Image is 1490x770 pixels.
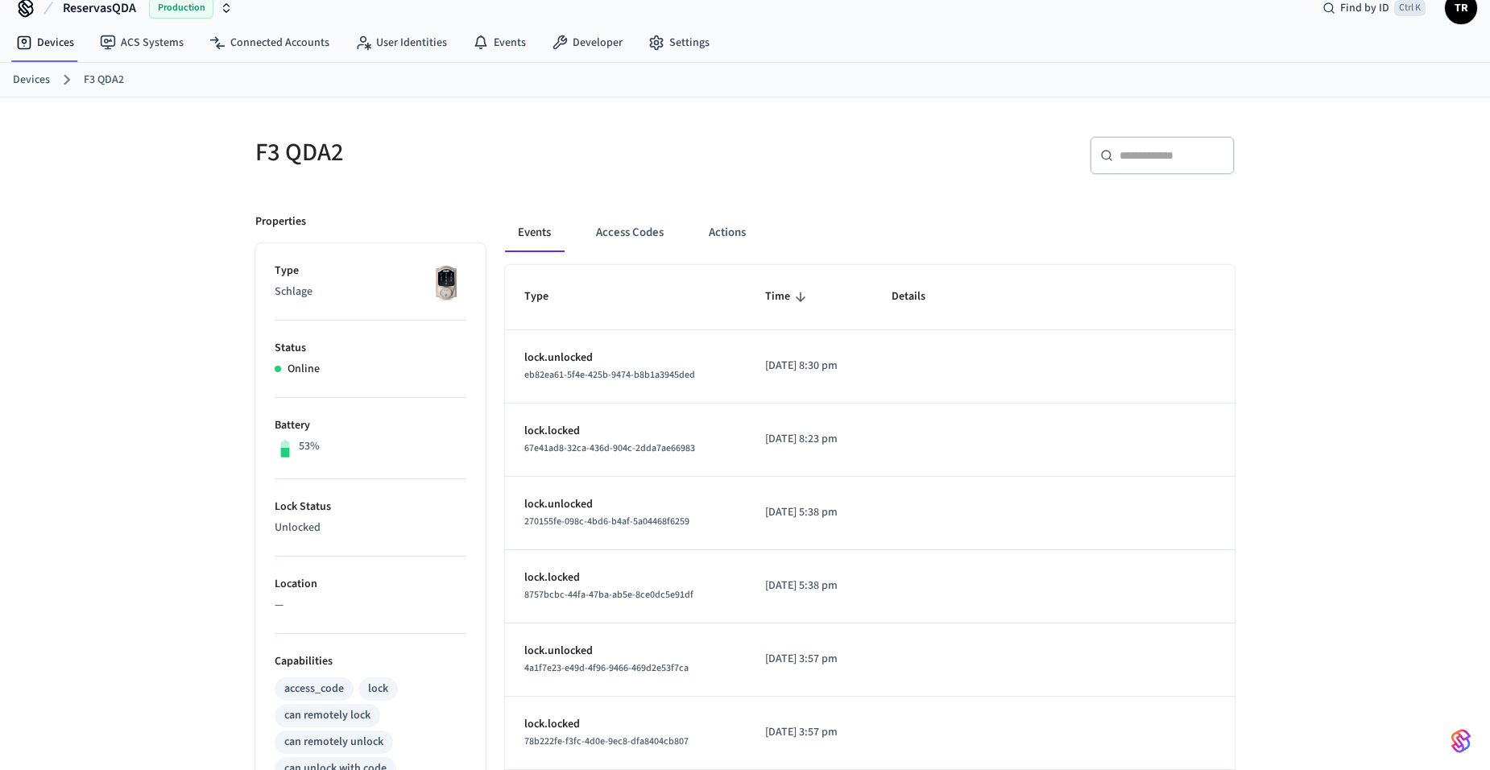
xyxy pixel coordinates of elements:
p: Unlocked [275,520,466,536]
p: [DATE] 5:38 pm [765,577,853,594]
span: 78b222fe-f3fc-4d0e-9ec8-dfa8404cb807 [524,735,689,748]
p: [DATE] 8:23 pm [765,431,853,448]
button: Actions [696,213,759,252]
div: ant example [505,213,1235,252]
a: Developer [539,28,635,57]
h5: F3 QDA2 [255,136,735,169]
p: Lock Status [275,499,466,515]
p: lock.unlocked [524,350,726,366]
p: lock.unlocked [524,496,726,513]
span: 270155fe-098c-4bd6-b4af-5a04468f6259 [524,515,689,528]
a: F3 QDA2 [84,72,124,89]
p: Type [275,263,466,279]
img: SeamLogoGradient.69752ec5.svg [1451,728,1471,754]
p: — [275,597,466,614]
p: [DATE] 8:30 pm [765,358,853,375]
button: Access Codes [583,213,677,252]
span: eb82ea61-5f4e-425b-9474-b8b1a3945ded [524,368,695,382]
span: 4a1f7e23-e49d-4f96-9466-469d2e53f7ca [524,661,689,675]
div: lock [368,681,388,698]
p: Schlage [275,284,466,300]
span: Details [892,284,946,309]
a: ACS Systems [87,28,197,57]
p: [DATE] 3:57 pm [765,724,853,741]
p: lock.locked [524,569,726,586]
a: User Identities [342,28,460,57]
p: Location [275,576,466,593]
a: Connected Accounts [197,28,342,57]
p: Status [275,340,466,357]
p: Capabilities [275,653,466,670]
span: 8757bcbc-44fa-47ba-ab5e-8ce0dc5e91df [524,588,693,602]
p: Online [288,361,320,378]
a: Events [460,28,539,57]
span: 67e41ad8-32ca-436d-904c-2dda7ae66983 [524,441,695,455]
img: Schlage Sense Smart Deadbolt with Camelot Trim, Front [426,263,466,303]
p: lock.locked [524,423,726,440]
div: can remotely unlock [284,734,383,751]
div: access_code [284,681,344,698]
span: Time [765,284,811,309]
a: Devices [13,72,50,89]
a: Settings [635,28,722,57]
p: [DATE] 3:57 pm [765,651,853,668]
p: 53% [299,438,320,455]
p: lock.unlocked [524,643,726,660]
div: can remotely lock [284,707,370,724]
a: Devices [3,28,87,57]
p: lock.locked [524,716,726,733]
p: Properties [255,213,306,230]
p: Battery [275,417,466,434]
span: Type [524,284,569,309]
p: [DATE] 5:38 pm [765,504,853,521]
button: Events [505,213,564,252]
